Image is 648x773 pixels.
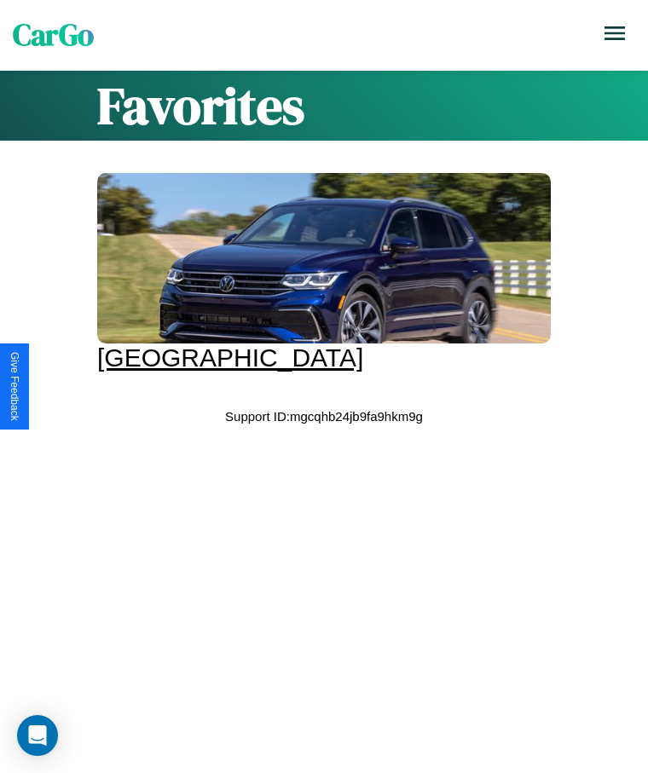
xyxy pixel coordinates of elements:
p: Support ID: mgcqhb24jb9fa9hkm9g [225,405,423,428]
div: Give Feedback [9,352,20,421]
div: Open Intercom Messenger [17,715,58,756]
div: [GEOGRAPHIC_DATA] [97,343,551,372]
span: CarGo [13,14,94,55]
h1: Favorites [97,71,551,141]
